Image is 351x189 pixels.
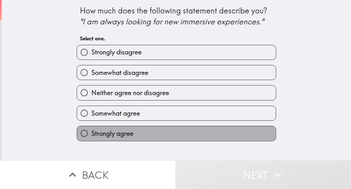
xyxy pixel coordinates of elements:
[77,126,276,141] button: Strongly agree
[91,48,142,57] span: Strongly disagree
[80,5,273,27] div: How much does the following statement describe you?
[77,106,276,120] button: Somewhat agree
[80,17,264,26] i: "I am always looking for new immersive experiences."
[175,160,351,189] button: Next
[77,45,276,60] button: Strongly disagree
[91,129,133,138] span: Strongly agree
[91,109,140,118] span: Somewhat agree
[91,68,148,77] span: Somewhat disagree
[77,65,276,80] button: Somewhat disagree
[77,86,276,100] button: Neither agree nor disagree
[91,88,169,97] span: Neither agree nor disagree
[80,35,273,42] h6: Select one.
